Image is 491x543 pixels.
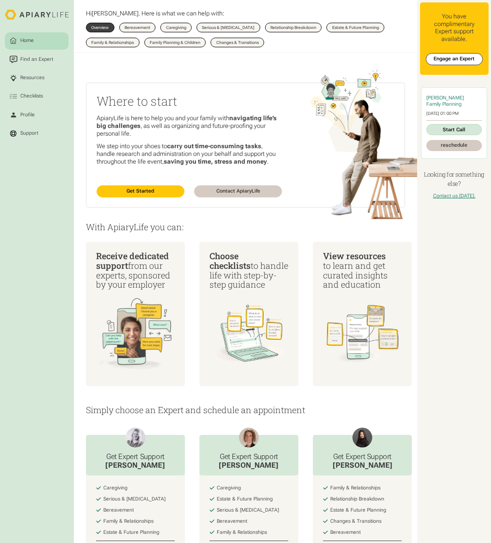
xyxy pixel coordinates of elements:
div: Family & Relationships [330,485,380,491]
div: Estate & Future Planning [217,496,273,502]
div: Relationship Breakdown [330,496,384,502]
a: Bereavement [119,23,155,33]
a: Profile [5,106,69,124]
div: Home [19,37,35,44]
div: [DATE] 01:00 PM [426,111,482,116]
div: Checklists [19,93,44,100]
span: Choose checklists [210,250,251,271]
a: reschedule [426,140,482,151]
a: Home [5,32,69,50]
a: Resources [5,69,69,86]
div: Estate & Future Planning [332,26,379,29]
a: Choose checkliststo handle life with step-by-step guidance [199,242,298,386]
h2: Where to start [97,93,282,110]
a: Support [5,125,69,142]
div: Caregiving [103,485,127,491]
div: Family & Relationships [103,518,154,525]
div: [PERSON_NAME] [219,461,279,470]
h4: Looking for something else? [420,170,489,188]
p: We step into your shoes to , handle research and administration on your behalf and support you th... [97,142,282,166]
div: Estate & Future Planning [103,529,159,536]
a: Checklists [5,88,69,105]
div: Profile [19,111,36,118]
a: Find an Expert [5,51,69,68]
div: Family Planning & Children [150,41,200,44]
strong: carry out time-consuming tasks [167,142,261,150]
strong: saving you time, stress and money [164,158,267,165]
span: View resources [323,250,386,262]
div: [PERSON_NAME] [105,461,165,470]
h3: Get Expert Support [105,452,165,461]
span: Receive dedicated support [96,250,169,271]
div: to learn and get curated insights and education [323,251,402,290]
div: Estate & Future Planning [330,507,386,514]
div: Relationship Breakdown [270,26,316,29]
a: Estate & Future Planning [326,23,384,33]
div: Serious & [MEDICAL_DATA] [202,26,254,29]
div: Family & Relationships [217,529,267,536]
a: Family & Relationships [86,38,139,48]
p: With ApiaryLife you can: [86,223,405,232]
a: Relationship Breakdown [265,23,322,33]
div: You have complimentary Expert support available. [425,13,484,43]
a: Get Started [97,185,184,197]
a: Engage an Expert [426,53,483,65]
div: from our experts, sponsored by your employer [96,251,175,290]
a: Caregiving [160,23,191,33]
span: [PERSON_NAME] [92,10,139,17]
span: Family Planning [426,101,462,107]
div: Resources [19,74,46,82]
a: Start Call [426,124,482,135]
div: Caregiving [166,26,186,29]
strong: navigating life’s big challenges [97,114,277,129]
div: Caregiving [217,485,241,491]
div: Changes & Transitions [330,518,381,525]
div: Bereavement [125,26,150,29]
a: Overview [86,23,114,33]
p: Simply choose an Expert and schedule an appointment [86,405,405,415]
a: View resources to learn and get curated insights and education [313,242,411,386]
div: Bereavement [103,507,134,514]
a: Receive dedicated supportfrom our experts, sponsored by your employer [86,242,184,386]
div: Family & Relationships [91,41,134,44]
p: Hi . Here is what we can help with: [86,10,224,17]
div: Bereavement [330,529,361,536]
div: Serious & [MEDICAL_DATA] [217,507,279,514]
a: Serious & [MEDICAL_DATA] [196,23,260,33]
div: to handle life with step-by-step guidance [210,251,289,290]
h3: Get Expert Support [333,452,393,461]
a: Family Planning & Children [144,38,206,48]
div: Changes & Transitions [216,41,259,44]
div: Bereavement [217,518,247,525]
a: Contact us [DATE]. [433,193,476,198]
p: ApiaryLife is here to help you and your family with , as well as organizing and future-proofing y... [97,114,282,138]
a: Contact ApiaryLife [194,185,282,197]
div: Support [19,130,40,137]
div: Find an Expert [19,56,55,63]
a: Changes & Transitions [210,38,264,48]
h3: Get Expert Support [219,452,279,461]
span: [PERSON_NAME] [426,95,464,100]
div: [PERSON_NAME] [333,461,393,470]
div: Serious & [MEDICAL_DATA] [103,496,166,502]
